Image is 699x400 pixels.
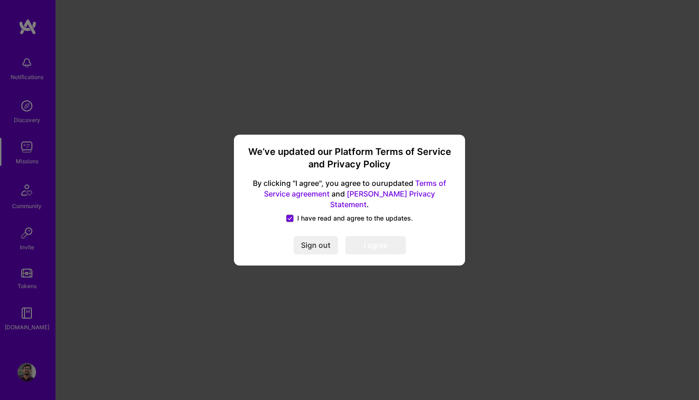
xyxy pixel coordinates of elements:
[345,236,406,254] button: I agree
[264,179,446,199] a: Terms of Service agreement
[245,178,454,210] span: By clicking "I agree", you agree to our updated and .
[330,189,435,209] a: [PERSON_NAME] Privacy Statement
[294,236,338,254] button: Sign out
[297,214,413,223] span: I have read and agree to the updates.
[245,146,454,171] h3: We’ve updated our Platform Terms of Service and Privacy Policy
